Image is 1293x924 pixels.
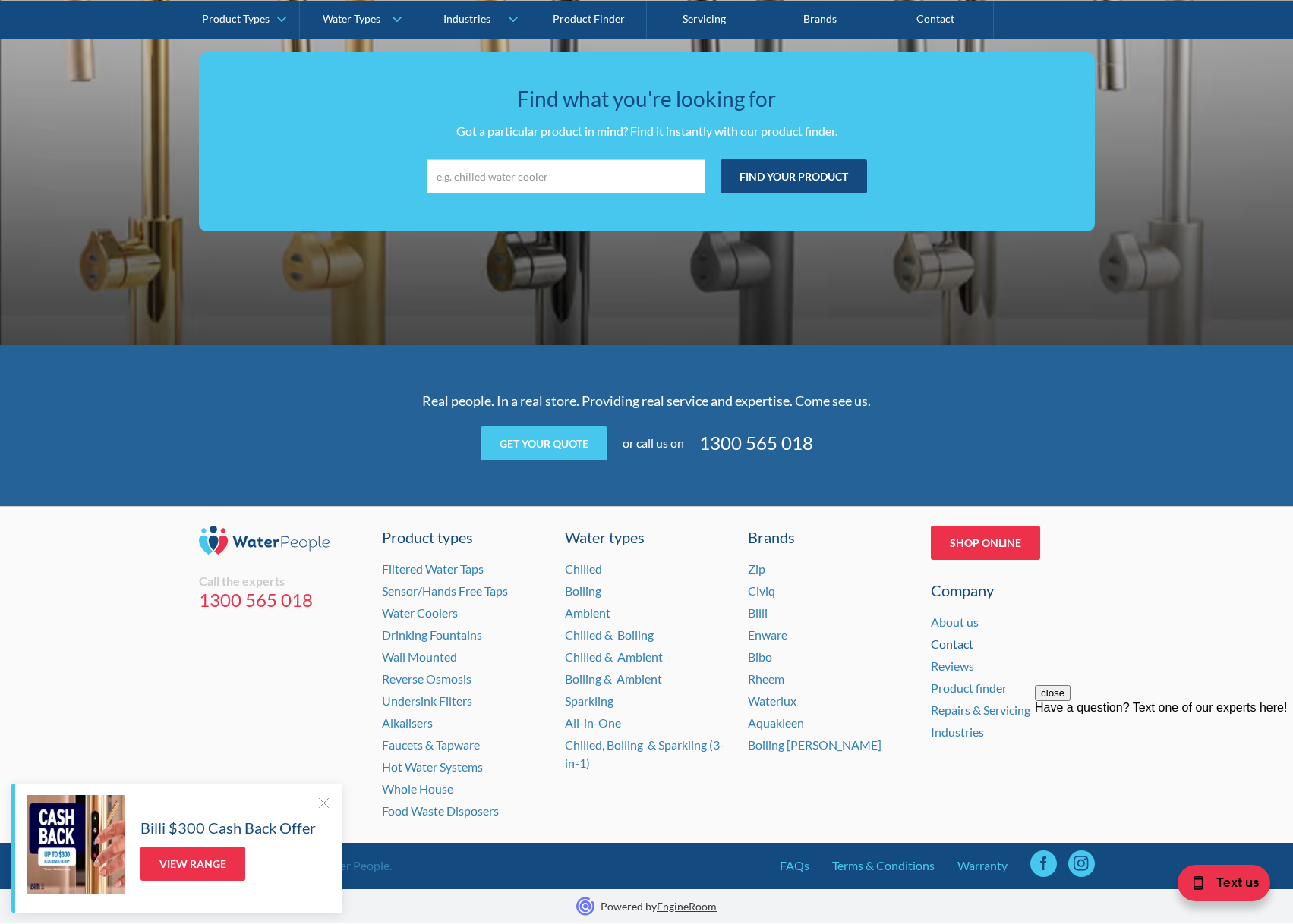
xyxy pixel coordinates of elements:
[931,614,979,629] a: About us
[351,391,943,411] p: Real people. In a real store. Providing real service and expertise. Come see us.
[1141,848,1293,924] iframe: podium webchat widget bubble
[565,605,610,620] a: Ambient
[748,693,796,708] a: Waterlux
[748,605,768,620] a: Billi
[748,715,804,730] a: Aquakleen
[748,671,784,686] a: Rheem
[382,649,457,664] a: Wall Mounted
[565,526,729,548] a: Water types
[443,12,490,25] div: Industries
[748,583,775,598] a: Civiq
[140,847,245,881] a: View Range
[931,636,973,651] a: Contact
[382,583,508,598] a: Sensor/Hands Free Taps
[382,627,482,642] a: Drinking Fountains
[382,737,480,752] a: Faucets & Tapware
[1035,685,1293,867] iframe: podium webchat widget prompt
[565,583,601,598] a: Boiling
[601,898,717,914] p: Powered by
[382,715,433,730] a: Alkalisers
[657,900,717,913] a: EngineRoom
[565,627,654,642] a: Chilled & Boiling
[202,12,270,25] div: Product Types
[931,579,1095,602] div: Company
[565,693,613,708] a: Sparkling
[780,856,809,875] a: FAQs
[748,649,772,664] a: Bibo
[931,724,984,739] a: Industries
[721,159,867,193] input: Find your product
[27,795,125,894] img: Billi $300 Cash Back Offer
[382,526,546,548] a: Product types
[931,702,1030,717] a: Repairs & Servicing
[931,526,1040,560] a: Shop Online
[565,649,663,664] a: Chilled & Ambient
[699,429,813,457] a: 1300 565 018
[931,658,974,673] a: Reviews
[382,605,458,620] a: Water Coolers
[382,693,472,708] a: Undersink Filters
[199,574,363,589] div: Call the experts
[565,671,662,686] a: Boiling & Ambient
[957,856,1008,875] a: Warranty
[140,816,316,839] h5: Billi $300 Cash Back Offer
[748,627,787,642] a: Enware
[382,671,471,686] a: Reverse Osmosis
[382,561,484,576] a: Filtered Water Taps
[427,159,705,193] input: e.g. chilled water cooler
[382,781,453,796] a: Whole House
[323,12,380,25] div: Water Types
[382,803,499,818] a: Food Waste Disposers
[748,561,765,576] a: Zip
[748,737,881,752] a: Boiling [PERSON_NAME]
[382,759,483,774] a: Hot Water Systems
[565,737,724,770] a: Chilled, Boiling & Sparkling (3-in-1)
[565,715,621,730] a: All-in-One
[623,434,684,452] div: or call us on
[748,526,912,548] div: Brands
[832,856,935,875] a: Terms & Conditions
[481,426,607,460] a: Get your quote
[931,680,1007,695] a: Product finder
[565,561,602,576] a: Chilled
[229,122,1064,140] p: Got a particular product in mind? Find it instantly with our product finder.
[199,589,363,611] a: 1300 565 018
[229,83,1064,115] h3: Find what you're looking for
